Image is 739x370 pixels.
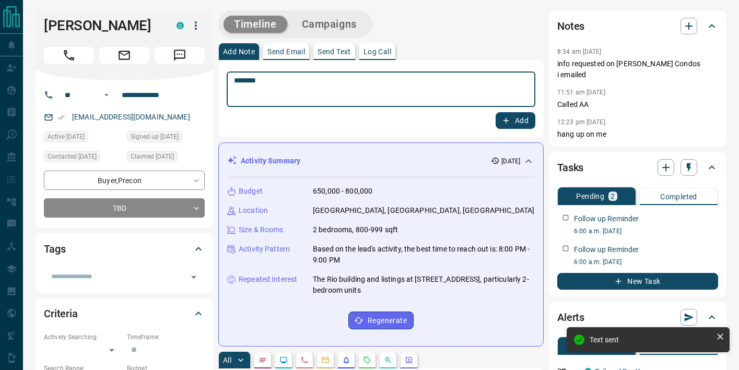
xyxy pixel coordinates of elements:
[611,193,615,200] p: 2
[574,226,718,236] p: 6:00 a.m. [DATE]
[291,16,367,33] button: Campaigns
[241,156,300,166] p: Activity Summary
[318,48,351,55] p: Send Text
[239,224,284,235] p: Size & Rooms
[44,171,205,190] div: Buyer , Precon
[557,305,718,330] div: Alerts
[223,356,231,364] p: All
[313,274,535,296] p: The Rio building and listings at [STREET_ADDRESS], particularly 2-bedroom units
[313,244,535,266] p: Based on the lead's activity, the best time to reach out is: 8:00 PM - 9:00 PM
[127,131,205,146] div: Tue Jul 23 2019
[44,198,205,218] div: TBD
[574,257,718,267] p: 6:00 a.m. [DATE]
[177,22,184,29] div: condos.ca
[57,114,65,121] svg: Email Verified
[227,151,535,171] div: Activity Summary[DATE]
[239,274,297,285] p: Repeated Interest
[574,244,639,255] p: Follow up Reminder
[557,155,718,180] div: Tasks
[239,205,268,216] p: Location
[557,129,718,140] p: hang up on me
[348,312,414,329] button: Regenerate
[259,356,267,364] svg: Notes
[557,58,718,80] p: info requested on [PERSON_NAME] Condos i emailed
[574,213,639,224] p: Follow up Reminder
[405,356,413,364] svg: Agent Actions
[44,131,122,146] div: Sat Aug 16 2025
[48,132,85,142] span: Active [DATE]
[44,151,122,165] div: Sat Dec 14 2024
[44,241,65,257] h2: Tags
[44,236,205,261] div: Tags
[72,113,190,121] a: [EMAIL_ADDRESS][DOMAIN_NAME]
[660,193,697,200] p: Completed
[239,244,290,255] p: Activity Pattern
[186,270,201,284] button: Open
[384,356,392,364] svg: Opportunities
[496,112,535,129] button: Add
[127,332,205,342] p: Timeframe:
[313,186,372,197] p: 650,000 - 800,000
[239,186,263,197] p: Budget
[557,273,718,290] button: New Task
[131,151,174,162] span: Claimed [DATE]
[44,17,161,34] h1: [PERSON_NAME]
[363,356,371,364] svg: Requests
[557,309,584,326] h2: Alerts
[557,89,605,96] p: 11:51 am [DATE]
[131,132,179,142] span: Signed up [DATE]
[363,48,391,55] p: Log Call
[223,48,255,55] p: Add Note
[501,157,520,166] p: [DATE]
[155,47,205,64] span: Message
[313,224,398,235] p: 2 bedrooms, 800-999 sqft
[313,205,534,216] p: [GEOGRAPHIC_DATA], [GEOGRAPHIC_DATA], [GEOGRAPHIC_DATA]
[590,336,712,344] div: Text sent
[224,16,287,33] button: Timeline
[279,356,288,364] svg: Lead Browsing Activity
[48,151,97,162] span: Contacted [DATE]
[127,151,205,165] div: Tue Jul 23 2019
[44,47,94,64] span: Call
[342,356,350,364] svg: Listing Alerts
[44,332,122,342] p: Actively Searching:
[300,356,309,364] svg: Calls
[267,48,305,55] p: Send Email
[557,118,605,126] p: 12:23 pm [DATE]
[557,99,718,110] p: Called AA
[321,356,330,364] svg: Emails
[557,14,718,39] div: Notes
[100,89,113,101] button: Open
[44,305,78,322] h2: Criteria
[99,47,149,64] span: Email
[557,18,584,34] h2: Notes
[557,48,602,55] p: 8:34 am [DATE]
[44,301,205,326] div: Criteria
[557,159,583,176] h2: Tasks
[576,193,604,200] p: Pending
